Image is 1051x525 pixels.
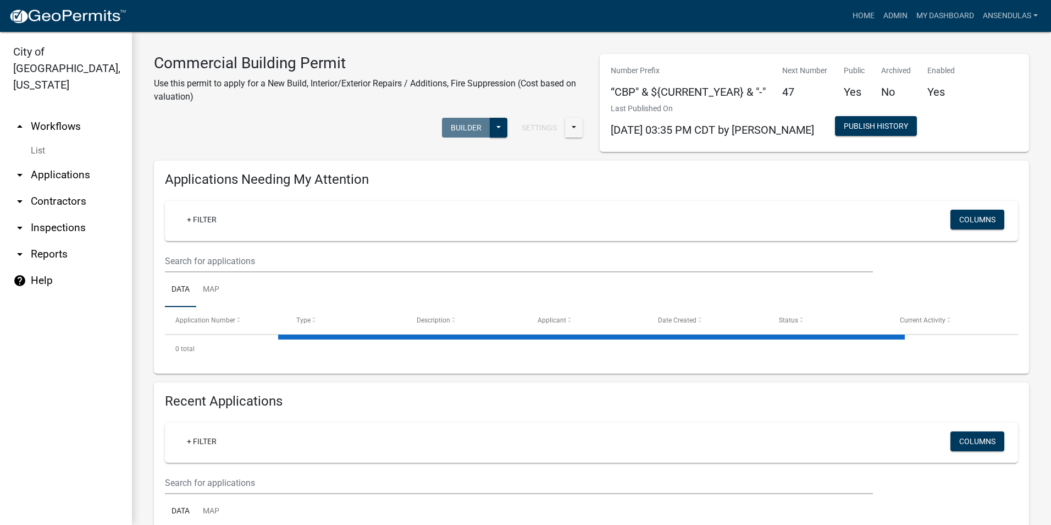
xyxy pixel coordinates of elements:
span: Applicant [538,316,566,324]
button: Builder [442,118,490,138]
span: [DATE] 03:35 PM CDT by [PERSON_NAME] [611,123,814,136]
p: Public [844,65,865,76]
a: My Dashboard [912,6,978,26]
input: Search for applications [165,250,873,272]
i: arrow_drop_up [13,120,26,133]
h5: “CBP" & ${CURRENT_YEAR} & "-" [611,85,766,99]
a: Home [848,6,879,26]
p: Number Prefix [611,65,766,76]
h4: Applications Needing My Attention [165,172,1018,188]
a: + Filter [178,431,225,451]
h5: 47 [782,85,827,99]
a: Data [165,272,196,308]
datatable-header-cell: Current Activity [889,307,1010,333]
button: Settings [513,118,566,138]
datatable-header-cell: Date Created [648,307,768,333]
i: arrow_drop_down [13,168,26,182]
button: Columns [950,431,1004,451]
datatable-header-cell: Status [768,307,889,333]
div: 0 total [165,335,1018,363]
p: Last Published On [611,103,814,114]
a: Map [196,272,226,308]
span: Type [296,316,311,324]
wm-modal-confirm: Workflow Publish History [835,123,917,132]
h4: Recent Applications [165,393,1018,409]
p: Archived [881,65,911,76]
h3: Commercial Building Permit [154,54,583,73]
button: Publish History [835,116,917,136]
span: Status [779,316,798,324]
input: Search for applications [165,472,873,494]
h5: No [881,85,911,99]
button: Columns [950,210,1004,229]
i: arrow_drop_down [13,248,26,261]
a: Admin [879,6,912,26]
i: arrow_drop_down [13,195,26,208]
a: + Filter [178,210,225,229]
span: Date Created [658,316,696,324]
p: Next Number [782,65,827,76]
p: Use this permit to apply for a New Build, Interior/Exterior Repairs / Additions, Fire Suppression... [154,77,583,103]
span: Application Number [175,316,235,324]
h5: Yes [927,85,955,99]
a: ansendulas [978,6,1042,26]
datatable-header-cell: Type [286,307,407,333]
datatable-header-cell: Description [406,307,527,333]
i: help [13,274,26,287]
h5: Yes [844,85,865,99]
span: Current Activity [900,316,945,324]
span: Description [417,316,450,324]
datatable-header-cell: Application Number [165,307,286,333]
datatable-header-cell: Applicant [527,307,648,333]
p: Enabled [927,65,955,76]
i: arrow_drop_down [13,221,26,234]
